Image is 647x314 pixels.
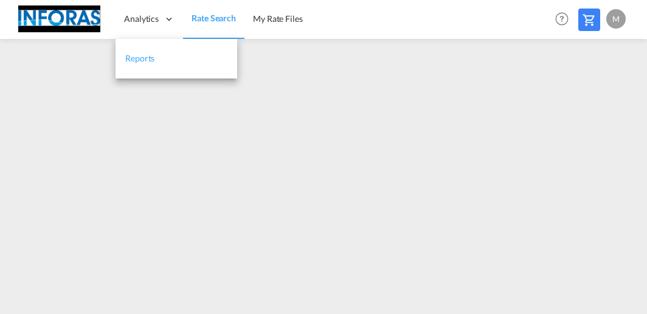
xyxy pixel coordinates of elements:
[116,39,237,78] a: Reports
[606,9,626,29] div: M
[125,53,154,63] span: Reports
[124,13,159,25] span: Analytics
[192,13,236,23] span: Rate Search
[552,9,578,30] div: Help
[552,9,572,29] span: Help
[253,13,303,24] span: My Rate Files
[18,5,100,33] img: eff75c7098ee11eeb65dd1c63e392380.jpg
